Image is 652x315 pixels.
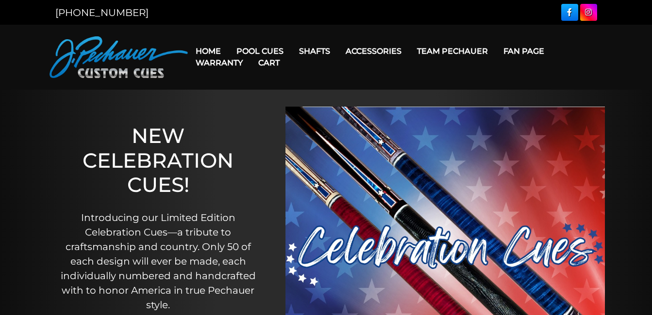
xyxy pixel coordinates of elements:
[496,39,552,63] a: Fan Page
[338,39,409,63] a: Accessories
[188,39,229,63] a: Home
[188,50,251,75] a: Warranty
[54,210,263,312] p: Introducing our Limited Edition Celebration Cues—a tribute to craftsmanship and country. Only 50 ...
[251,50,287,75] a: Cart
[291,39,338,63] a: Shafts
[50,36,188,78] img: Pechauer Custom Cues
[409,39,496,63] a: Team Pechauer
[229,39,291,63] a: Pool Cues
[55,7,149,18] a: [PHONE_NUMBER]
[54,124,263,197] h1: NEW CELEBRATION CUES!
